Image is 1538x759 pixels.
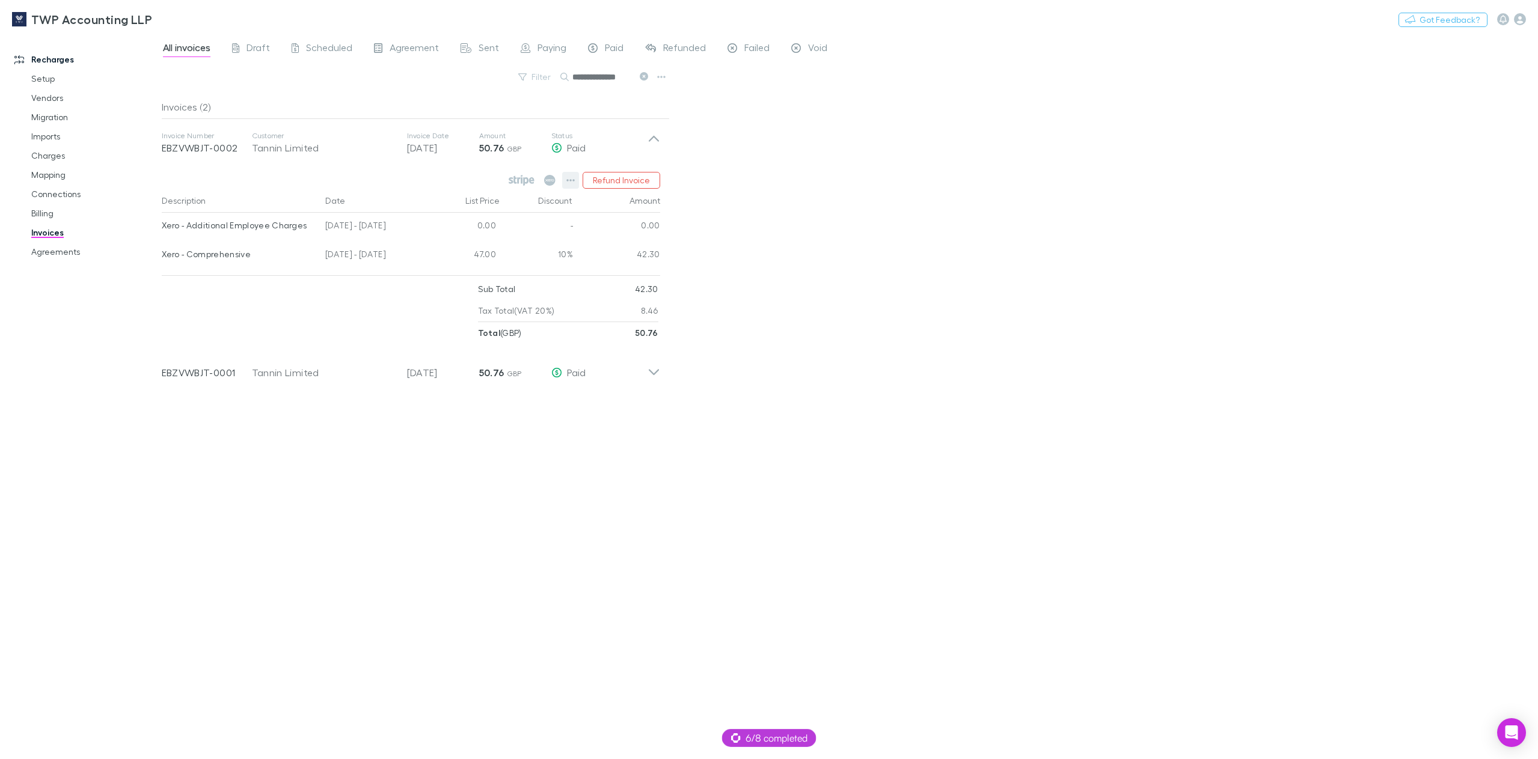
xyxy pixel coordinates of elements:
span: Draft [247,41,270,57]
span: GBP [507,369,522,378]
a: Vendors [19,88,168,108]
button: Refund Invoice [583,172,660,189]
button: Filter [512,70,558,84]
a: Connections [19,184,168,204]
p: EBZVWBJT-0001 [162,365,252,380]
span: Failed [744,41,770,57]
span: Sent [479,41,499,57]
span: GBP [507,144,522,153]
p: Customer [252,131,395,141]
p: Sub Total [478,278,516,300]
div: 47.00 [429,242,501,270]
p: [DATE] [407,141,479,155]
p: ( GBP ) [478,322,522,344]
div: 0.00 [429,213,501,242]
div: [DATE] - [DATE] [320,242,429,270]
div: [DATE] - [DATE] [320,213,429,242]
strong: 50.76 [479,142,504,154]
span: Paying [538,41,566,57]
div: Invoice NumberEBZVWBJT-0002CustomerTannin LimitedInvoice Date[DATE]Amount50.76 GBPStatusPaid [152,119,670,167]
p: Invoice Number [162,131,252,141]
p: 8.46 [641,300,658,322]
a: Imports [19,127,168,146]
p: Tax Total (VAT 20%) [478,300,555,322]
div: 0.00 [573,213,660,242]
div: EBZVWBJT-0001Tannin Limited[DATE]50.76 GBPPaid [152,344,670,392]
div: Xero - Additional Employee Charges [162,213,316,238]
span: All invoices [163,41,210,57]
div: Xero - Comprehensive [162,242,316,267]
span: Scheduled [306,41,352,57]
strong: 50.76 [636,328,658,338]
a: Recharges [2,50,168,69]
a: Agreements [19,242,168,261]
p: EBZVWBJT-0002 [162,141,252,155]
p: 42.30 [635,278,658,300]
strong: 50.76 [479,367,504,379]
p: Status [551,131,648,141]
p: Invoice Date [407,131,479,141]
div: 42.30 [573,242,660,270]
a: Charges [19,146,168,165]
a: Setup [19,69,168,88]
button: Got Feedback? [1399,13,1487,27]
h3: TWP Accounting LLP [31,12,152,26]
span: Refunded [663,41,706,57]
div: Open Intercom Messenger [1497,718,1526,747]
span: Agreement [390,41,439,57]
span: Paid [567,142,586,153]
div: Tannin Limited [252,141,395,155]
span: Void [808,41,827,57]
span: Paid [567,367,586,378]
img: TWP Accounting LLP's Logo [12,12,26,26]
p: [DATE] [407,365,479,380]
p: Amount [479,131,551,141]
a: Billing [19,204,168,223]
div: Tannin Limited [252,365,395,380]
a: TWP Accounting LLP [5,5,159,34]
a: Invoices [19,223,168,242]
span: Paid [605,41,623,57]
a: Mapping [19,165,168,184]
div: - [501,213,573,242]
div: 10% [501,242,573,270]
strong: Total [478,328,501,338]
a: Migration [19,108,168,127]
